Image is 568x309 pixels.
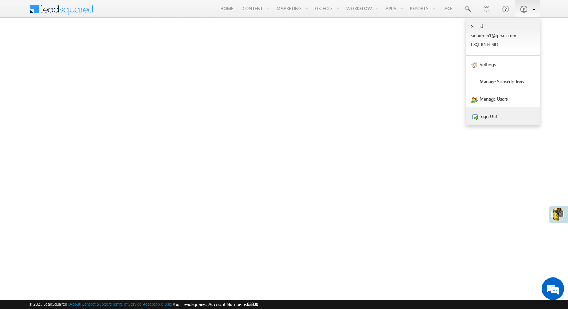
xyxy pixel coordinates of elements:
a: Sid sidadmin1@gmail.com LSQ-BNG-SID [466,18,540,56]
a: About [69,301,80,306]
span: Your Leadsquared Account Number is [172,301,258,307]
em: Start Chat [102,231,136,241]
span: © 2025 LeadSquared | | | | | [29,301,258,308]
div: Chat with us now [39,39,126,49]
a: Manage Users [466,90,540,107]
span: 63800 [247,301,258,307]
p: LSQ-B NG-SI D [471,42,535,47]
p: Sid [471,23,535,29]
a: Settings [466,56,540,73]
p: sidad min1@ gmail .com [471,33,535,38]
a: Manage Subscriptions [466,73,540,90]
a: Contact Support [82,301,111,306]
a: Terms of Service [112,301,142,306]
a: Acceptable Use [143,301,171,306]
img: d_60004797649_company_0_60004797649 [13,39,32,49]
textarea: Type your message and hit 'Enter' [10,69,137,225]
a: Sign Out [466,107,540,125]
div: Minimize live chat window [123,4,141,22]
